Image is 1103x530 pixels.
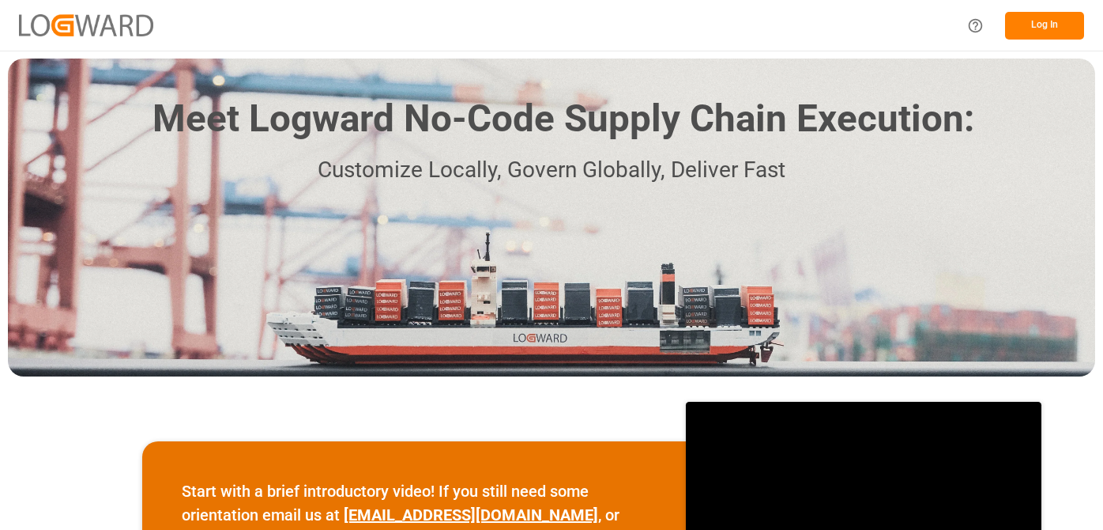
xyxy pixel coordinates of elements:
[129,153,974,188] p: Customize Locally, Govern Globally, Deliver Fast
[1005,12,1084,40] button: Log In
[958,8,993,44] button: Help Center
[19,14,153,36] img: Logward_new_orange.png
[152,91,974,147] h1: Meet Logward No-Code Supply Chain Execution:
[344,505,598,524] a: [EMAIL_ADDRESS][DOMAIN_NAME]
